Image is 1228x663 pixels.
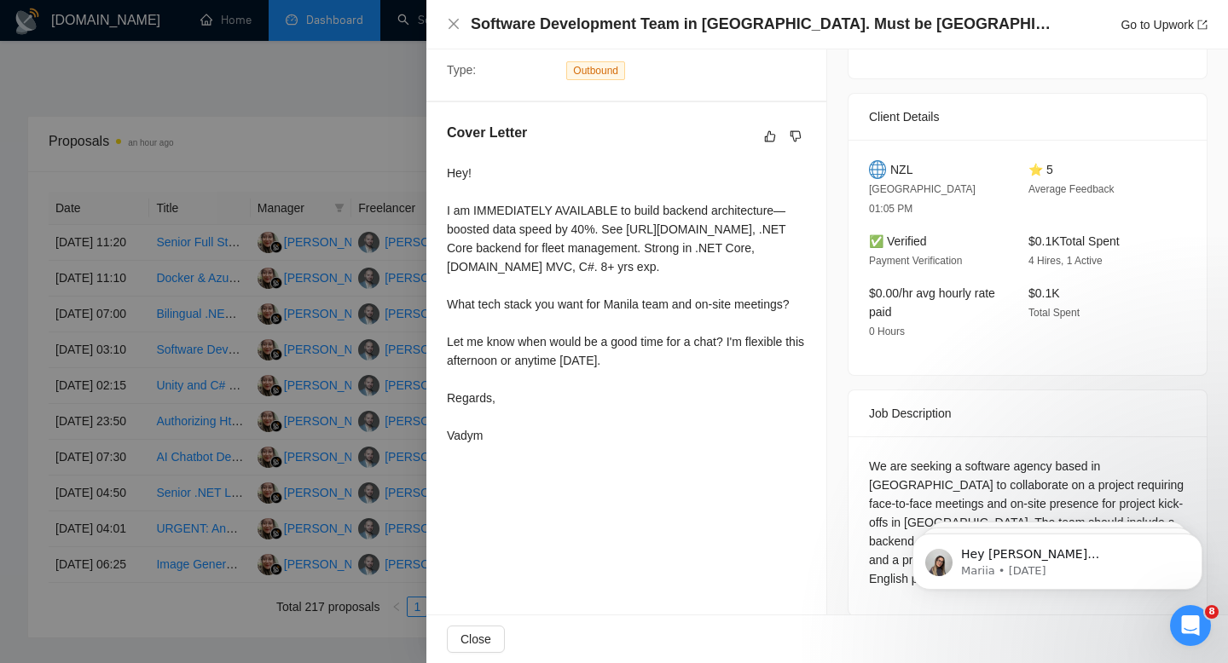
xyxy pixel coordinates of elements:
span: dislike [790,130,802,143]
div: Client Details [869,94,1186,140]
span: 0 Hours [869,326,905,337]
button: Close [447,626,505,653]
span: Average Feedback [1028,183,1115,195]
span: $0.00/hr avg hourly rate paid [869,286,995,319]
span: 4 Hires, 1 Active [1028,255,1103,267]
span: Type: [447,63,476,77]
p: Message from Mariia, sent 2w ago [74,66,294,81]
h5: Cover Letter [447,123,527,143]
div: We are seeking a software agency based in [GEOGRAPHIC_DATA] to collaborate on a project requiring... [869,457,1186,588]
iframe: Intercom live chat [1170,605,1211,646]
span: $0.1K [1028,286,1060,300]
span: Close [460,630,491,649]
span: [GEOGRAPHIC_DATA] 01:05 PM [869,183,976,215]
img: 🌐 [869,160,886,179]
span: Total Spent [1028,307,1080,319]
span: NZL [890,160,912,179]
div: Hey! I am IMMEDIATELY AVAILABLE to build backend architecture—boosted data speed by 40%. See [URL... [447,164,806,445]
span: Hey [PERSON_NAME][EMAIL_ADDRESS][DOMAIN_NAME], Looks like your Upwork agency Eastoner ran out of ... [74,49,294,283]
button: Close [447,17,460,32]
span: ⭐ 5 [1028,163,1053,176]
span: export [1197,20,1208,30]
span: $0.1K Total Spent [1028,234,1120,248]
a: Go to Upworkexport [1121,18,1208,32]
span: ✅ Verified [869,234,927,248]
span: Payment Verification [869,255,962,267]
span: like [764,130,776,143]
iframe: Intercom notifications message [887,498,1228,617]
div: Job Description [869,390,1186,436]
span: 8 [1205,605,1219,619]
h4: Software Development Team in [GEOGRAPHIC_DATA]. Must be [GEOGRAPHIC_DATA] based [471,14,1059,35]
span: Outbound [566,61,625,80]
span: close [447,17,460,31]
button: like [760,126,780,147]
button: dislike [785,126,806,147]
